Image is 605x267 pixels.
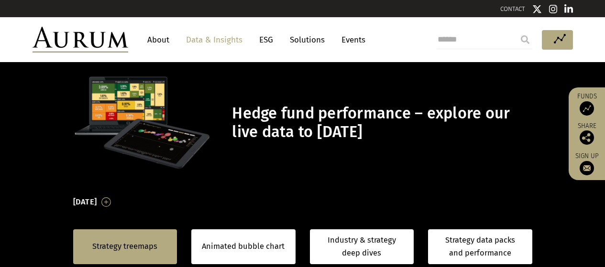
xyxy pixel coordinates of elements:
img: Share this post [580,130,594,145]
a: About [143,31,174,49]
h1: Hedge fund performance – explore our live data to [DATE] [232,104,529,141]
a: Strategy treemaps [92,240,157,253]
img: Access Funds [580,101,594,116]
a: Data & Insights [181,31,247,49]
img: Instagram icon [549,4,558,14]
img: Twitter icon [532,4,542,14]
img: Sign up to our newsletter [580,161,594,175]
img: Aurum [33,27,128,53]
h3: [DATE] [73,195,97,209]
a: Funds [573,92,600,116]
a: Strategy data packs and performance [428,229,532,264]
a: Industry & strategy deep dives [310,229,414,264]
input: Submit [516,30,535,49]
a: Events [337,31,365,49]
a: ESG [254,31,278,49]
a: CONTACT [500,5,525,12]
div: Share [573,123,600,145]
a: Animated bubble chart [202,240,285,253]
a: Sign up [573,152,600,175]
img: Linkedin icon [564,4,573,14]
a: Solutions [285,31,330,49]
